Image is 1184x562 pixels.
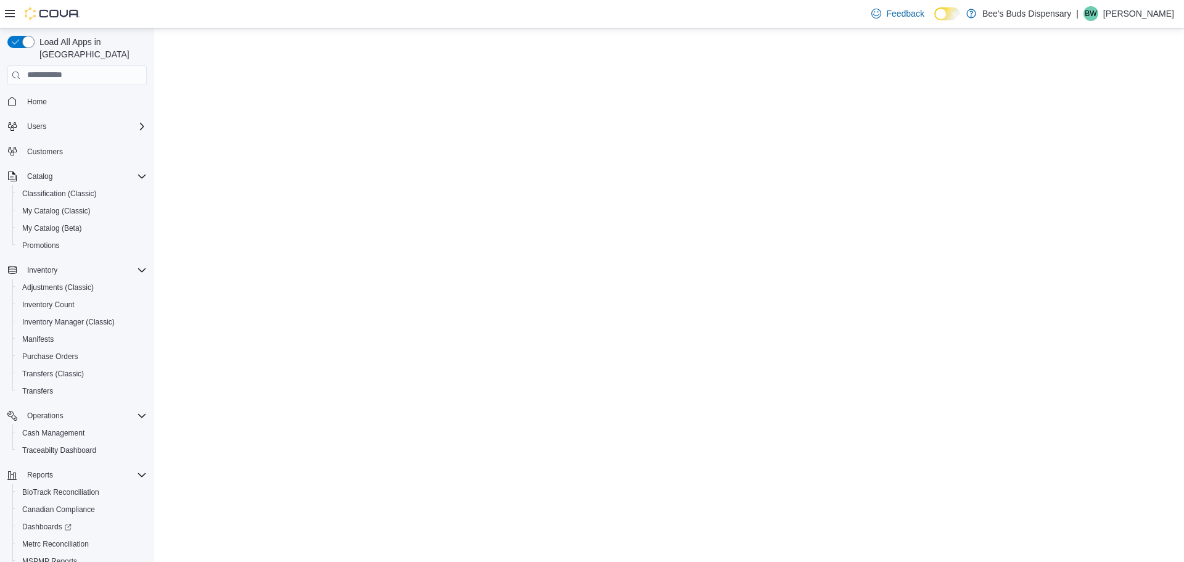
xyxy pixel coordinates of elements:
span: Transfers [22,386,53,396]
span: Home [22,94,147,109]
button: Users [22,119,51,134]
span: Feedback [886,7,924,20]
button: Inventory Count [12,296,152,313]
span: Cash Management [17,426,147,440]
span: Customers [27,147,63,157]
span: Promotions [17,238,147,253]
span: Customers [22,144,147,159]
span: Inventory Manager (Classic) [22,317,115,327]
a: My Catalog (Beta) [17,221,87,236]
a: Inventory Manager (Classic) [17,315,120,329]
span: My Catalog (Beta) [22,223,82,233]
span: Users [27,122,46,131]
span: Operations [27,411,64,421]
a: Promotions [17,238,65,253]
p: Bee's Buds Dispensary [982,6,1071,21]
span: Metrc Reconciliation [22,539,89,549]
a: Cash Management [17,426,89,440]
span: Inventory [27,265,57,275]
span: Inventory Count [22,300,75,310]
span: Manifests [22,334,54,344]
span: BioTrack Reconciliation [17,485,147,500]
a: Classification (Classic) [17,186,102,201]
span: Purchase Orders [22,352,78,362]
span: Promotions [22,241,60,250]
span: Metrc Reconciliation [17,537,147,552]
span: Catalog [22,169,147,184]
button: Operations [22,408,68,423]
span: Users [22,119,147,134]
span: Home [27,97,47,107]
a: Inventory Count [17,297,80,312]
a: Transfers (Classic) [17,366,89,381]
button: Purchase Orders [12,348,152,365]
button: Adjustments (Classic) [12,279,152,296]
span: Traceabilty Dashboard [17,443,147,458]
span: Adjustments (Classic) [22,283,94,292]
button: Canadian Compliance [12,501,152,518]
span: Cash Management [22,428,84,438]
button: Cash Management [12,424,152,442]
button: Home [2,93,152,110]
button: Reports [22,468,58,482]
span: Purchase Orders [17,349,147,364]
span: BioTrack Reconciliation [22,487,99,497]
a: Feedback [866,1,929,26]
button: Classification (Classic) [12,185,152,202]
button: Catalog [22,169,57,184]
button: Inventory Manager (Classic) [12,313,152,331]
span: Classification (Classic) [17,186,147,201]
button: Inventory [22,263,62,278]
a: Customers [22,144,68,159]
button: Manifests [12,331,152,348]
span: Transfers (Classic) [17,366,147,381]
a: Transfers [17,384,58,399]
button: Catalog [2,168,152,185]
span: Transfers [17,384,147,399]
span: My Catalog (Classic) [22,206,91,216]
span: Classification (Classic) [22,189,97,199]
span: Canadian Compliance [22,505,95,514]
div: Bow Wilson [1083,6,1098,21]
button: Transfers [12,382,152,400]
span: My Catalog (Beta) [17,221,147,236]
a: Home [22,94,52,109]
button: Reports [2,466,152,484]
a: BioTrack Reconciliation [17,485,104,500]
span: Dashboards [17,519,147,534]
p: | [1076,6,1079,21]
a: Canadian Compliance [17,502,100,517]
button: Promotions [12,237,152,254]
button: Traceabilty Dashboard [12,442,152,459]
a: Manifests [17,332,59,347]
span: Catalog [27,171,52,181]
span: Dark Mode [934,20,935,21]
p: [PERSON_NAME] [1103,6,1174,21]
span: BW [1085,6,1096,21]
span: Canadian Compliance [17,502,147,517]
span: Dashboards [22,522,72,532]
span: Manifests [17,332,147,347]
span: Transfers (Classic) [22,369,84,379]
a: Dashboards [17,519,76,534]
a: Purchase Orders [17,349,83,364]
button: Transfers (Classic) [12,365,152,382]
button: Inventory [2,262,152,279]
span: Inventory [22,263,147,278]
span: Operations [22,408,147,423]
button: My Catalog (Beta) [12,220,152,237]
span: Traceabilty Dashboard [22,445,96,455]
span: My Catalog (Classic) [17,204,147,218]
a: Dashboards [12,518,152,535]
button: BioTrack Reconciliation [12,484,152,501]
span: Load All Apps in [GEOGRAPHIC_DATA] [35,36,147,60]
a: Adjustments (Classic) [17,280,99,295]
button: Metrc Reconciliation [12,535,152,553]
button: Operations [2,407,152,424]
span: Reports [27,470,53,480]
span: Inventory Manager (Classic) [17,315,147,329]
a: My Catalog (Classic) [17,204,96,218]
img: Cova [25,7,80,20]
a: Metrc Reconciliation [17,537,94,552]
span: Inventory Count [17,297,147,312]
